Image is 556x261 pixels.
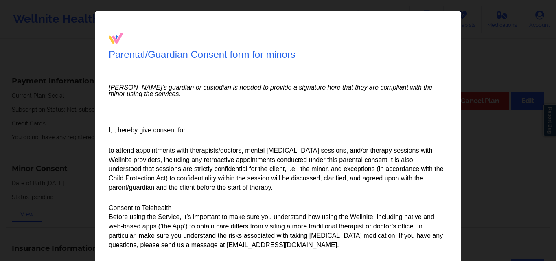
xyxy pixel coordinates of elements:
p: I, , hereby give consent for [109,126,447,135]
p: to attend appointments with therapists/doctors, mental [MEDICAL_DATA] sessions, and/or therapy se... [109,146,447,193]
p: Parental/Guardian Consent form for minors [109,48,296,61]
p: Consent to Telehealth Before using the Service, it’s important to make sure you understand how us... [109,204,447,250]
em: [PERSON_NAME]'s guardian or custodian is needed to provide a signature here that they are complia... [109,84,447,97]
img: logo-blue.89d05ed7.png [109,33,123,44]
